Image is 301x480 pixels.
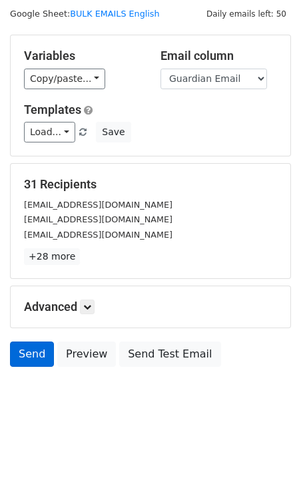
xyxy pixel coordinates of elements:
small: [EMAIL_ADDRESS][DOMAIN_NAME] [24,230,172,240]
a: Templates [24,103,81,117]
small: [EMAIL_ADDRESS][DOMAIN_NAME] [24,214,172,224]
h5: Email column [160,49,277,63]
a: Send [10,342,54,367]
span: Daily emails left: 50 [202,7,291,21]
a: Daily emails left: 50 [202,9,291,19]
h5: 31 Recipients [24,177,277,192]
h5: Variables [24,49,141,63]
small: [EMAIL_ADDRESS][DOMAIN_NAME] [24,200,172,210]
button: Save [96,122,131,142]
a: Send Test Email [119,342,220,367]
a: BULK EMAILS English [70,9,159,19]
a: Copy/paste... [24,69,105,89]
a: Load... [24,122,75,142]
iframe: Chat Widget [234,416,301,480]
a: Preview [57,342,116,367]
h5: Advanced [24,300,277,314]
a: +28 more [24,248,80,265]
small: Google Sheet: [10,9,160,19]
